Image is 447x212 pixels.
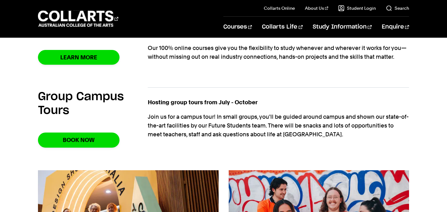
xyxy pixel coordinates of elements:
[38,133,120,147] a: Book Now
[223,17,252,37] a: Courses
[148,99,258,106] strong: Hosting group tours from July - October
[264,5,295,11] a: Collarts Online
[38,90,148,117] h2: Group Campus Tours
[313,17,372,37] a: Study Information
[338,5,376,11] a: Student Login
[148,44,409,61] p: Our 100% online courses give you the flexibility to study whenever and wherever it works for you—...
[305,5,328,11] a: About Us
[382,17,409,37] a: Enquire
[262,17,302,37] a: Collarts Life
[148,112,409,139] p: Join us for a campus tour! In small groups, you'll be guided around campus and shown our state-of...
[38,10,118,28] div: Go to homepage
[386,5,409,11] a: Search
[38,50,120,65] a: Learn More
